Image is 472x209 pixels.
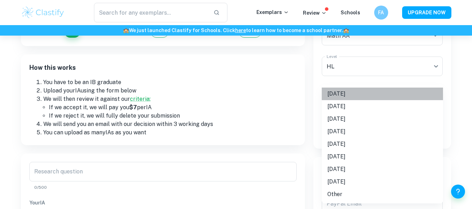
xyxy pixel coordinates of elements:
[322,125,443,138] li: [DATE]
[322,188,443,201] li: Other
[322,176,443,188] li: [DATE]
[322,138,443,150] li: [DATE]
[322,100,443,113] li: [DATE]
[322,113,443,125] li: [DATE]
[322,150,443,163] li: [DATE]
[322,88,443,100] li: [DATE]
[322,163,443,176] li: [DATE]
